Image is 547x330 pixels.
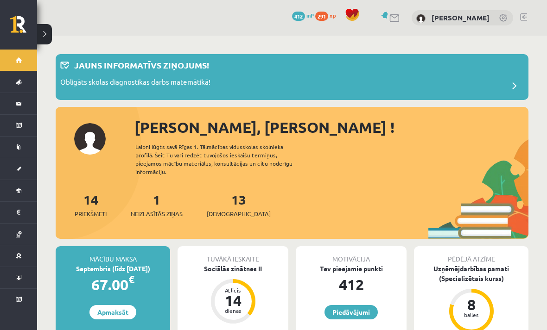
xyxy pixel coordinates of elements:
[296,274,407,296] div: 412
[306,12,314,19] span: mP
[75,209,107,218] span: Priekšmeti
[60,59,524,95] a: Jauns informatīvs ziņojums! Obligāts skolas diagnostikas darbs matemātikā!
[56,264,170,274] div: Septembris (līdz [DATE])
[315,12,328,21] span: 291
[416,14,426,23] img: Sofija Starovoitova
[207,191,271,218] a: 13[DEMOGRAPHIC_DATA]
[324,305,378,319] a: Piedāvājumi
[330,12,336,19] span: xp
[10,16,37,39] a: Rīgas 1. Tālmācības vidusskola
[178,264,288,274] div: Sociālās zinātnes II
[219,308,247,313] div: dienas
[219,287,247,293] div: Atlicis
[296,246,407,264] div: Motivācija
[56,246,170,264] div: Mācību maksa
[432,13,490,22] a: [PERSON_NAME]
[315,12,340,19] a: 291 xp
[56,274,170,296] div: 67.00
[178,264,288,325] a: Sociālās zinātnes II Atlicis 14 dienas
[75,191,107,218] a: 14Priekšmeti
[135,143,309,176] div: Laipni lūgts savā Rīgas 1. Tālmācības vidusskolas skolnieka profilā. Šeit Tu vari redzēt tuvojošo...
[74,59,209,71] p: Jauns informatīvs ziņojums!
[414,246,528,264] div: Pēdējā atzīme
[131,191,183,218] a: 1Neizlasītās ziņas
[458,312,485,318] div: balles
[207,209,271,218] span: [DEMOGRAPHIC_DATA]
[292,12,314,19] a: 412 mP
[178,246,288,264] div: Tuvākā ieskaite
[414,264,528,283] div: Uzņēmējdarbības pamati (Specializētais kurss)
[60,77,210,90] p: Obligāts skolas diagnostikas darbs matemātikā!
[131,209,183,218] span: Neizlasītās ziņas
[296,264,407,274] div: Tev pieejamie punkti
[89,305,136,319] a: Apmaksāt
[458,297,485,312] div: 8
[292,12,305,21] span: 412
[134,116,528,138] div: [PERSON_NAME], [PERSON_NAME] !
[219,293,247,308] div: 14
[128,273,134,286] span: €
